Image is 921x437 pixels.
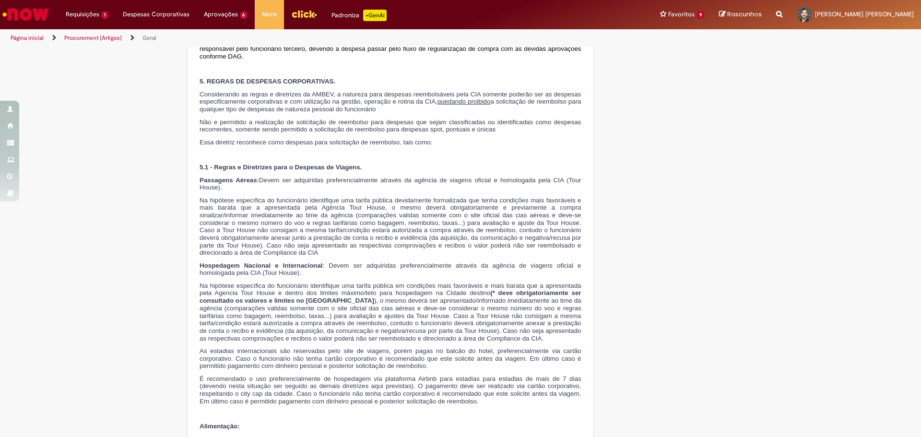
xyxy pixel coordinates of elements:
[123,10,189,19] span: Despesas Corporativas
[668,10,695,19] span: Favoritos
[101,11,108,19] span: 1
[291,7,317,21] img: click_logo_yellow_360x200.png
[64,34,122,42] a: Procurement (Artigos)
[200,282,581,342] span: Na hipótese específica do funcionário identifique uma tarifa pública em condições mais favoráveis...
[200,423,240,430] span: Alimentação:
[200,164,362,171] span: 5.1 - Regras e Diretrizes para o Despesas de Viagens.
[200,37,581,59] span: Em caso de necessidade deverão ser seguidos os fluxos de emissão de nota fiscal de prestação de s...
[7,29,607,47] ul: Trilhas de página
[11,34,44,42] a: Página inicial
[719,10,762,19] a: Rascunhos
[331,10,387,21] div: Padroniza
[66,10,99,19] span: Requisições
[262,10,277,19] span: More
[200,262,323,269] span: Hospedagem Nacional e Internacional
[204,10,238,19] span: Aprovações
[200,375,581,405] span: É recomendado o uso preferencialmente de hospedagem via plataforma Airbnb para estadias para esta...
[200,139,432,146] span: Essa diretriz reconhece como despesas para solicitação de reembolso, tais como:
[200,289,581,304] strong: (* deve obrigatoriamente ser consultado os valores e limites no [GEOGRAPHIC_DATA]
[240,11,248,19] span: 6
[200,177,259,184] span: Passagens Aéreas:
[697,11,705,19] span: 9
[200,347,581,369] span: As estadias internacionais são reservadas pelo site de viagens, porém pagas no balcão do hotel, p...
[200,262,581,277] span: : Devem ser adquiridas preferencialmente através da agência de viagens oficial e homologada pela ...
[200,177,581,191] span: Devem ser adquiridas preferencialmente através da agência de viagens oficial e homologada pela CI...
[363,10,387,21] p: +GenAi
[200,91,581,113] span: Considerando as regras e diretrizes da AMBEV, a natureza para despesas reembolsáveis pela CIA som...
[1,5,50,24] img: ServiceNow
[727,10,762,19] span: Rascunhos
[142,34,156,42] a: Geral
[200,118,581,133] span: Não e permitido a realização de solicitação de reembolso para despesas que sejam classificadas ou...
[200,78,335,85] span: 5. REGRAS DE DESPESAS CORPORATIVAS.
[200,197,581,257] span: Na hipótese específica do funcionário identifique uma tarifa pública devidamente formalizada que ...
[437,98,491,105] u: quedando proibido
[815,10,914,18] span: [PERSON_NAME] [PERSON_NAME]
